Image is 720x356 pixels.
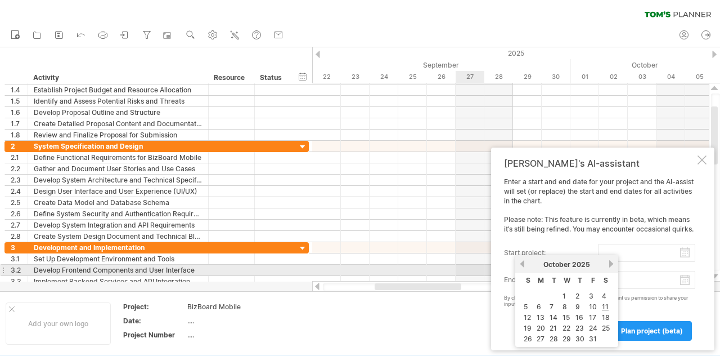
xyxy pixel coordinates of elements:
label: start project: [504,244,598,262]
a: 26 [523,333,533,344]
div: Create System Design Document and Technical Blueprint [34,231,202,242]
div: Friday, 26 September 2025 [427,71,456,83]
div: 2.5 [11,197,28,208]
div: System Specification and Design [34,141,202,152]
div: 2.2 [11,163,28,174]
a: 8 [561,301,568,312]
div: .... [187,316,282,326]
span: October [543,260,570,269]
a: 22 [561,323,571,333]
div: Friday, 3 October 2025 [628,71,656,83]
a: 7 [548,301,555,312]
a: 12 [523,312,532,323]
a: 16 [574,312,584,323]
div: Project Number [123,330,185,340]
span: Saturday [604,276,608,284]
div: Add your own logo [6,302,111,345]
a: 3 [588,291,595,301]
div: 1.8 [11,130,28,140]
a: 10 [588,301,598,312]
div: 3 [11,242,28,253]
div: Saturday, 4 October 2025 [656,71,685,83]
div: 2 [11,141,28,152]
a: 4 [601,291,607,301]
span: Wednesday [564,276,570,284]
div: 1.6 [11,107,28,118]
div: Status [260,72,285,83]
div: Review and Finalize Proposal for Submission [34,130,202,140]
div: Establish Project Budget and Resource Allocation [34,84,202,95]
a: 17 [588,312,597,323]
div: Create Data Model and Database Schema [34,197,202,208]
a: 2 [574,291,580,301]
div: 3.2 [11,265,28,275]
a: 24 [588,323,598,333]
a: 6 [535,301,542,312]
div: 3.1 [11,253,28,264]
div: Implement Backend Services and API Integration [34,276,202,287]
a: 21 [548,323,558,333]
div: Thursday, 25 September 2025 [398,71,427,83]
div: Sunday, 5 October 2025 [685,71,714,83]
a: previous [518,260,526,268]
a: 15 [561,312,571,323]
a: 9 [574,301,581,312]
a: 23 [574,323,585,333]
div: Set Up Development Environment and Tools [34,253,202,264]
a: 11 [601,301,610,312]
span: Thursday [578,276,582,284]
div: Design User Interface and User Experience (UI/UX) [34,186,202,197]
a: 27 [535,333,546,344]
div: Create Detailed Proposal Content and Documentation [34,118,202,129]
a: 25 [601,323,611,333]
span: Sunday [526,276,530,284]
span: Friday [591,276,595,284]
div: 2.7 [11,220,28,230]
div: Define Functional Requirements for BizBoard Mobile [34,152,202,163]
div: Identify and Assess Potential Risks and Threats [34,96,202,106]
div: By clicking the 'plan project (beta)' button you grant us permission to share your input with for... [504,295,695,308]
span: plan project (beta) [621,327,683,335]
div: 2.3 [11,175,28,185]
div: [PERSON_NAME]'s AI-assistant [504,158,695,169]
a: 1 [561,291,567,301]
div: 1.5 [11,96,28,106]
div: Development and Implementation [34,242,202,253]
div: 1.7 [11,118,28,129]
div: Define System Security and Authentication Requirements [34,208,202,219]
a: 19 [523,323,533,333]
a: 20 [535,323,546,333]
div: Monday, 29 September 2025 [513,71,542,83]
div: Tuesday, 23 September 2025 [341,71,370,83]
div: Wednesday, 1 October 2025 [570,71,599,83]
span: 2025 [572,260,590,269]
div: Sunday, 28 September 2025 [484,71,513,83]
a: 29 [561,333,572,344]
span: Tuesday [552,276,556,284]
div: 2.4 [11,186,28,197]
div: BizBoard Mobile [187,302,282,311]
a: 5 [523,301,529,312]
div: Saturday, 27 September 2025 [456,71,484,83]
div: Enter a start and end date for your project and the AI-assist will set (or replace) the start and... [504,177,695,340]
div: Date: [123,316,185,326]
div: Project: [123,302,185,311]
div: Develop System Integration and API Requirements [34,220,202,230]
div: Activity [33,72,202,83]
a: plan project (beta) [612,321,692,341]
div: Thursday, 2 October 2025 [599,71,628,83]
div: 2.8 [11,231,28,242]
a: 30 [574,333,586,344]
a: 18 [601,312,611,323]
div: Monday, 22 September 2025 [312,71,341,83]
label: end project: [504,271,598,289]
div: 2.6 [11,208,28,219]
div: Resource [214,72,248,83]
div: Develop Frontend Components and User Interface [34,265,202,275]
div: Develop System Architecture and Technical Specifications [34,175,202,185]
div: 1.4 [11,84,28,95]
a: 31 [588,333,598,344]
a: 28 [548,333,559,344]
div: Develop Proposal Outline and Structure [34,107,202,118]
div: Tuesday, 30 September 2025 [542,71,570,83]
